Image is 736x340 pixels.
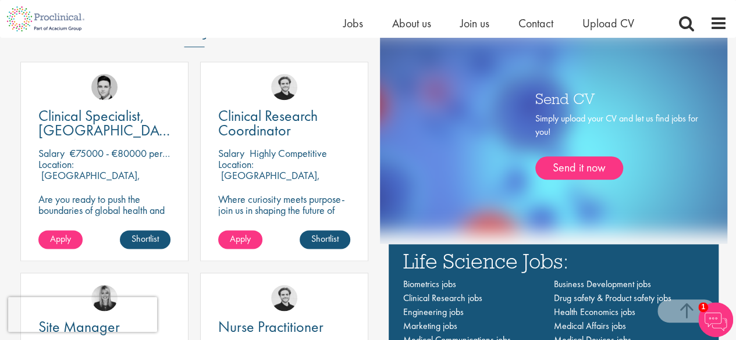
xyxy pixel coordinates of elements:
[218,320,350,334] a: Nurse Practitioner
[271,285,297,311] img: Nico Kohlwes
[120,230,170,249] a: Shortlist
[553,306,635,318] a: Health Economics jobs
[38,169,140,193] p: [GEOGRAPHIC_DATA], [GEOGRAPHIC_DATA]
[218,317,323,337] span: Nurse Practitioner
[38,109,170,138] a: Clinical Specialist, [GEOGRAPHIC_DATA] - Cardiac
[91,285,118,311] img: Janelle Jones
[343,16,363,31] a: Jobs
[38,320,170,334] a: Site Manager
[535,91,698,106] h3: Send CV
[38,230,83,249] a: Apply
[460,16,489,31] a: Join us
[8,297,157,332] iframe: reCAPTCHA
[91,74,118,100] img: Connor Lynes
[218,146,244,160] span: Salary
[38,146,65,160] span: Salary
[230,232,251,245] span: Apply
[535,112,698,180] div: Simply upload your CV and let us find jobs for you!
[218,230,262,249] a: Apply
[403,320,457,332] a: Marketing jobs
[403,292,482,304] a: Clinical Research jobs
[38,158,74,171] span: Location:
[535,156,623,180] a: Send it now
[553,278,650,290] a: Business Development jobs
[553,292,671,304] a: Drug safety & Product safety jobs
[553,320,625,332] a: Medical Affairs jobs
[403,278,456,290] a: Biometrics jobs
[582,16,634,31] a: Upload CV
[70,146,182,160] p: €75000 - €80000 per hour
[392,16,431,31] a: About us
[698,302,733,337] img: Chatbot
[250,146,327,160] p: Highly Competitive
[271,74,297,100] img: Nico Kohlwes
[38,194,170,260] p: Are you ready to push the boundaries of global health and make a lasting impact? This role at a h...
[218,106,318,140] span: Clinical Research Coordinator
[50,232,71,245] span: Apply
[403,250,705,271] h3: Life Science Jobs:
[38,106,179,155] span: Clinical Specialist, [GEOGRAPHIC_DATA] - Cardiac
[403,306,464,318] a: Engineering jobs
[518,16,553,31] a: Contact
[300,230,350,249] a: Shortlist
[218,158,254,171] span: Location:
[218,194,350,227] p: Where curiosity meets purpose-join us in shaping the future of science.
[218,109,350,138] a: Clinical Research Coordinator
[698,302,708,312] span: 1
[218,169,320,193] p: [GEOGRAPHIC_DATA], [GEOGRAPHIC_DATA]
